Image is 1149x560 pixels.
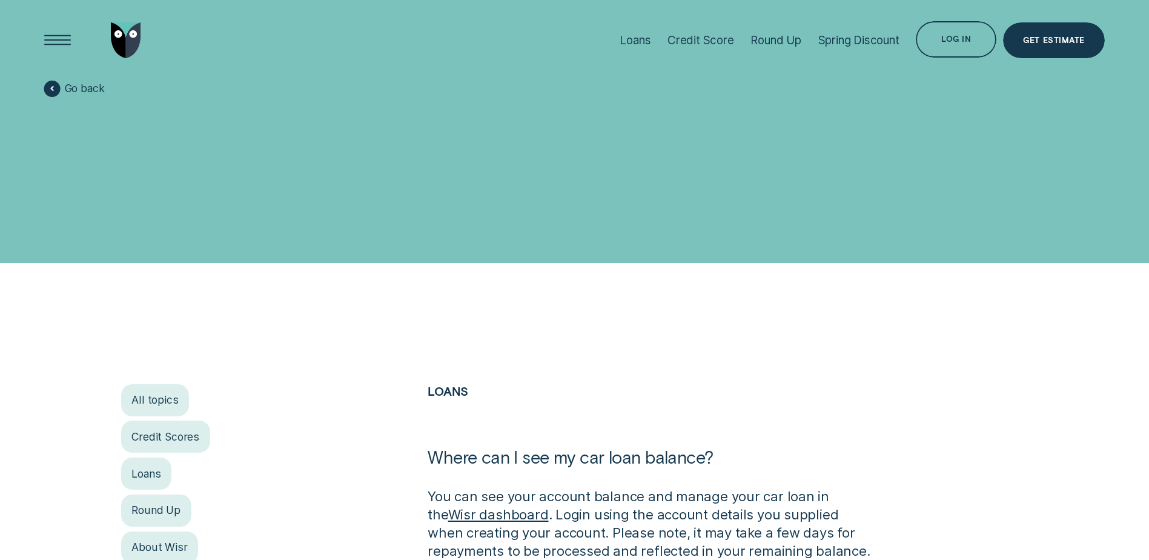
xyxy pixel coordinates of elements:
[121,495,191,527] a: Round Up
[121,458,172,490] a: Loans
[448,507,549,522] a: Wisr dashboard
[121,384,190,416] a: All topics
[620,33,651,47] div: Loans
[44,81,104,97] a: Go back
[428,384,875,447] h2: Loans
[39,22,76,59] button: Open Menu
[667,33,734,47] div: Credit Score
[121,421,210,453] a: Credit Scores
[428,384,468,398] a: Loans
[111,22,141,59] img: Wisr
[428,446,875,488] h1: Where can I see my car loan balance?
[65,82,105,95] span: Go back
[1003,22,1105,59] a: Get Estimate
[916,21,996,58] button: Log in
[750,33,801,47] div: Round Up
[818,33,899,47] div: Spring Discount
